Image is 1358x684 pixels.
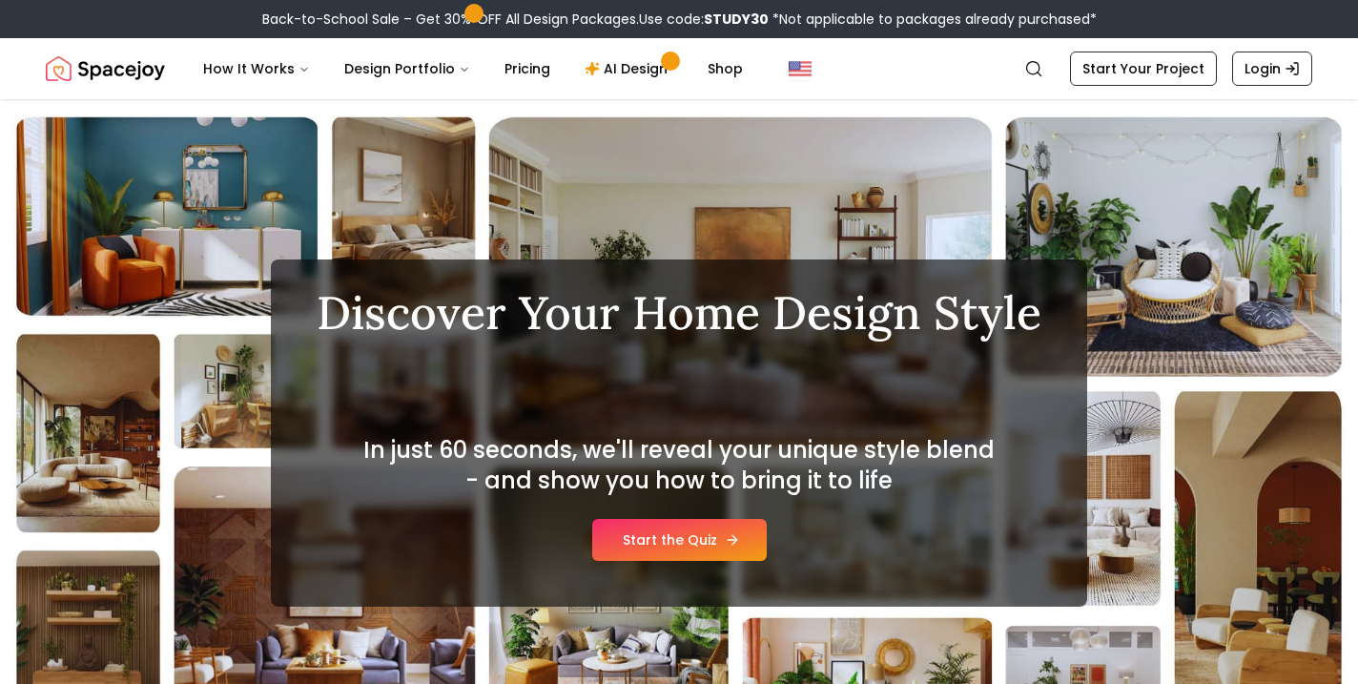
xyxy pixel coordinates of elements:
[46,38,1312,99] nav: Global
[329,50,485,88] button: Design Portfolio
[46,50,165,88] img: Spacejoy Logo
[692,50,758,88] a: Shop
[1232,52,1312,86] a: Login
[769,10,1097,29] span: *Not applicable to packages already purchased*
[359,435,999,496] h2: In just 60 seconds, we'll reveal your unique style blend - and show you how to bring it to life
[262,10,1097,29] div: Back-to-School Sale – Get 30% OFF All Design Packages.
[704,10,769,29] b: STUDY30
[1070,52,1217,86] a: Start Your Project
[569,50,689,88] a: AI Design
[46,50,165,88] a: Spacejoy
[489,50,566,88] a: Pricing
[592,519,767,561] a: Start the Quiz
[188,50,758,88] nav: Main
[639,10,769,29] span: Use code:
[188,50,325,88] button: How It Works
[789,57,812,80] img: United States
[317,290,1041,336] h1: Discover Your Home Design Style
